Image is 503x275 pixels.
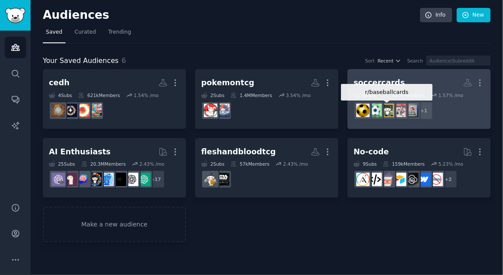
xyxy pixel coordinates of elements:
[52,104,65,117] img: CompetitiveEDH
[201,161,224,167] div: 2 Sub s
[369,173,382,186] img: NoCodeMovement
[348,69,491,129] a: soccercards6Subs520kMembers1.57% /mor/baseballcards+1footballcardshockeycardsbaseballcardssoccerc...
[417,173,431,186] img: webflow
[383,92,425,98] div: 520k Members
[43,69,186,129] a: cedh4Subs621kMembers1.54% /moOnePieceTCGEDHLorcanaCompetitiveEDH
[201,146,276,157] div: fleshandbloodtcg
[430,173,443,186] img: nocode
[283,161,308,167] div: 2.43 % /mo
[420,8,452,23] a: Info
[415,101,433,120] div: + 1
[43,138,186,198] a: AI Enthusiasts25Subs20.3MMembers2.43% /mo+17ChatGPTOpenAIArtificialInteligenceartificialaiArtChat...
[88,104,102,117] img: OnePieceTCG
[105,25,134,43] a: Trending
[286,92,311,98] div: 3.54 % /mo
[100,173,114,186] img: artificial
[5,8,25,23] img: GummySearch logo
[43,56,119,66] span: Your Saved Audiences
[49,161,75,167] div: 25 Sub s
[381,173,394,186] img: nocodelowcode
[356,173,370,186] img: Adalo
[457,8,491,23] a: New
[365,58,375,64] div: Sort
[381,104,394,117] img: baseballcards
[438,92,463,98] div: 1.57 % /mo
[43,207,186,242] a: Make a new audience
[354,77,405,88] div: soccercards
[201,92,224,98] div: 2 Sub s
[75,28,96,36] span: Curated
[64,173,77,186] img: LocalLLaMA
[137,173,151,186] img: ChatGPT
[383,161,425,167] div: 159k Members
[356,104,370,117] img: soccercards
[378,58,393,64] span: Recent
[354,146,389,157] div: No-code
[43,8,420,22] h2: Audiences
[216,104,230,117] img: AI_Agents
[369,104,382,117] img: soccercard
[378,58,401,64] button: Recent
[405,173,419,186] img: NoCodeSaaS
[46,28,62,36] span: Saved
[407,58,423,64] div: Search
[64,104,77,117] img: Lorcana
[139,161,164,167] div: 2.43 % /mo
[231,92,272,98] div: 1.4M Members
[393,104,407,117] img: hockeycards
[122,56,126,65] span: 6
[49,77,69,88] div: cedh
[43,25,65,43] a: Saved
[438,161,463,167] div: 5.23 % /mo
[49,92,72,98] div: 4 Sub s
[426,56,491,66] input: Audience/Subreddit
[125,173,138,186] img: OpenAI
[76,173,90,186] img: ChatGPTPromptGenius
[195,69,338,129] a: pokemontcg2Subs1.4MMembers3.54% /moAI_AgentsPokemonTCG
[231,161,269,167] div: 57k Members
[52,173,65,186] img: ChatGPTPro
[204,104,217,117] img: PokemonTCG
[88,173,102,186] img: aiArt
[81,161,126,167] div: 20.3M Members
[108,28,131,36] span: Trending
[354,161,377,167] div: 9 Sub s
[393,173,407,186] img: Airtable
[405,104,419,117] img: footballcards
[134,92,158,98] div: 1.54 % /mo
[195,138,338,198] a: fleshandbloodtcg2Subs57kMembers2.43% /mostarwarsunlimitedFleshandBloodTCG
[147,170,165,188] div: + 17
[72,25,99,43] a: Curated
[113,173,126,186] img: ArtificialInteligence
[348,138,491,198] a: No-code9Subs159kMembers5.23% /mo+2nocodewebflowNoCodeSaaSAirtablenocodelowcodeNoCodeMovementAdalo
[216,173,230,186] img: starwarsunlimited
[354,92,377,98] div: 6 Sub s
[204,173,217,186] img: FleshandBloodTCG
[49,146,110,157] div: AI Enthusiasts
[78,92,120,98] div: 621k Members
[439,170,458,188] div: + 2
[76,104,90,117] img: EDH
[201,77,255,88] div: pokemontcg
